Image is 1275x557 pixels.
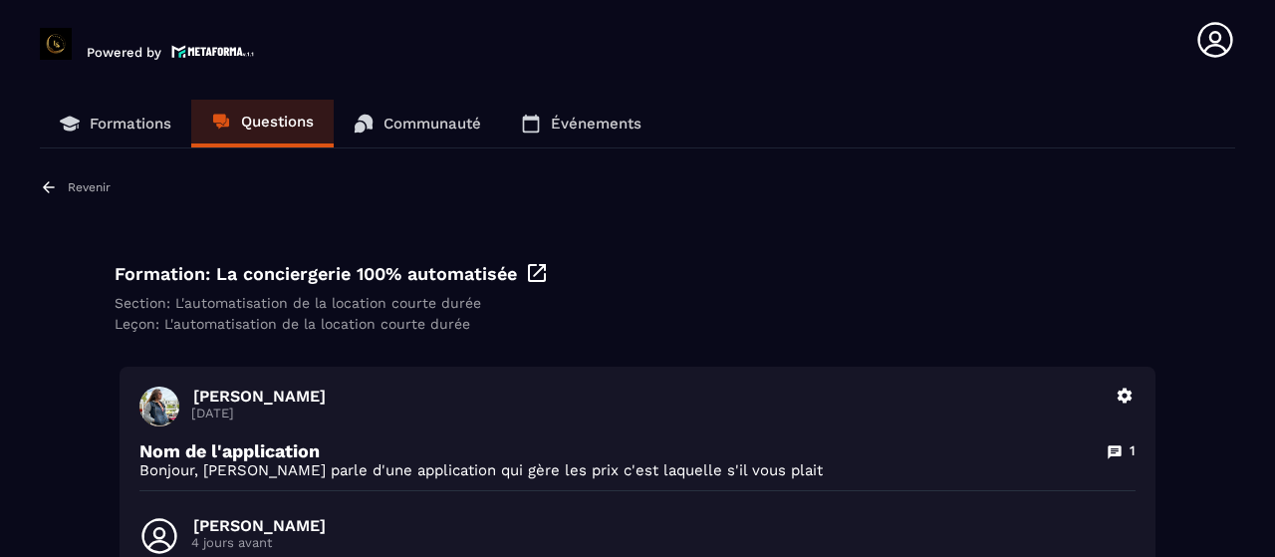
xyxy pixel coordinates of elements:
p: 1 [1130,441,1136,460]
p: [PERSON_NAME] [193,387,1104,406]
img: logo-branding [40,28,72,60]
div: Formation: La conciergerie 100% automatisée [115,261,1160,285]
p: Questions [241,113,314,131]
p: Formations [90,115,171,133]
a: Communauté [334,100,501,147]
a: Formations [40,100,191,147]
p: Revenir [68,180,111,194]
p: Powered by [87,45,161,60]
p: Nom de l'application [139,440,320,461]
a: Événements [501,100,661,147]
img: logo [171,43,255,60]
a: Questions [191,100,334,147]
p: [PERSON_NAME] [193,516,1136,535]
p: 4 jours avant [191,535,1136,550]
p: Bonjour, [PERSON_NAME] parle d'une application qui gère les prix c'est laquelle s'il vous plait [139,461,1136,480]
p: Communauté [383,115,481,133]
p: [DATE] [191,406,1104,420]
div: Section: L'automatisation de la location courte durée [115,295,1160,311]
p: Événements [551,115,641,133]
div: Leçon: L'automatisation de la location courte durée [115,316,1160,332]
